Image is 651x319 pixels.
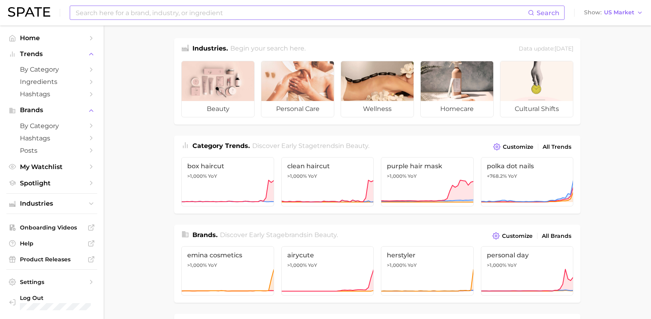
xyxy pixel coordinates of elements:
[346,142,368,150] span: beauty
[341,101,414,117] span: wellness
[75,6,528,19] input: Search here for a brand, industry, or ingredient
[308,173,317,179] span: YoY
[181,157,274,206] a: box haircut>1,000% YoY
[537,9,559,17] span: Search
[308,262,317,268] span: YoY
[220,231,338,239] span: Discover Early Stage brands in .
[187,162,268,170] span: box haircut
[20,66,84,73] span: by Category
[20,51,84,58] span: Trends
[541,142,573,152] a: All Trends
[20,179,84,187] span: Spotlight
[287,262,307,268] span: >1,000%
[519,44,573,54] div: Data update: [DATE]
[20,147,84,154] span: Posts
[314,231,337,239] span: beauty
[543,144,571,150] span: All Trends
[491,141,535,152] button: Customize
[287,173,307,179] span: >1,000%
[6,292,97,313] a: Log out. Currently logged in with e-mail vanessa.burton@loreal.com.
[584,10,602,15] span: Show
[387,251,468,259] span: herstyler
[421,101,493,117] span: homecare
[182,101,254,117] span: beauty
[387,262,406,268] span: >1,000%
[6,76,97,88] a: Ingredients
[20,240,84,247] span: Help
[287,162,368,170] span: clean haircut
[6,104,97,116] button: Brands
[542,233,571,239] span: All Brands
[6,222,97,233] a: Onboarding Videos
[6,120,97,132] a: by Category
[20,34,84,42] span: Home
[6,132,97,144] a: Hashtags
[6,198,97,210] button: Industries
[341,61,414,117] a: wellness
[252,142,369,150] span: Discover Early Stage trends in .
[6,88,97,100] a: Hashtags
[8,7,50,17] img: SPATE
[20,294,97,301] span: Log Out
[20,278,84,286] span: Settings
[181,61,255,117] a: beauty
[6,144,97,157] a: Posts
[508,173,517,179] span: YoY
[387,162,468,170] span: purple hair mask
[208,262,217,268] span: YoY
[6,177,97,189] a: Spotlight
[490,230,535,241] button: Customize
[6,253,97,265] a: Product Releases
[487,173,507,179] span: +768.2%
[20,107,84,114] span: Brands
[281,246,374,296] a: airycute>1,000% YoY
[387,173,406,179] span: >1,000%
[208,173,217,179] span: YoY
[281,157,374,206] a: clean haircut>1,000% YoY
[261,61,334,117] a: personal care
[6,161,97,173] a: My Watchlist
[540,231,573,241] a: All Brands
[481,246,574,296] a: personal day>1,000% YoY
[381,157,474,206] a: purple hair mask>1,000% YoY
[230,44,306,54] h2: Begin your search here.
[181,246,274,296] a: emina cosmetics>1,000% YoY
[20,90,84,98] span: Hashtags
[500,101,573,117] span: cultural shifts
[408,262,417,268] span: YoY
[487,162,568,170] span: polka dot nails
[20,163,84,171] span: My Watchlist
[6,276,97,288] a: Settings
[192,142,250,150] span: Category Trends .
[20,78,84,86] span: Ingredients
[503,144,533,150] span: Customize
[6,63,97,76] a: by Category
[487,262,506,268] span: >1,000%
[287,251,368,259] span: airycute
[420,61,494,117] a: homecare
[20,224,84,231] span: Onboarding Videos
[187,251,268,259] span: emina cosmetics
[20,134,84,142] span: Hashtags
[408,173,417,179] span: YoY
[20,200,84,207] span: Industries
[20,256,84,263] span: Product Releases
[582,8,645,18] button: ShowUS Market
[381,246,474,296] a: herstyler>1,000% YoY
[187,262,207,268] span: >1,000%
[502,233,533,239] span: Customize
[192,44,228,54] h1: Industries.
[487,251,568,259] span: personal day
[6,48,97,60] button: Trends
[481,157,574,206] a: polka dot nails+768.2% YoY
[508,262,517,268] span: YoY
[500,61,573,117] a: cultural shifts
[604,10,634,15] span: US Market
[187,173,207,179] span: >1,000%
[6,237,97,249] a: Help
[261,101,334,117] span: personal care
[192,231,218,239] span: Brands .
[6,32,97,44] a: Home
[20,122,84,130] span: by Category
